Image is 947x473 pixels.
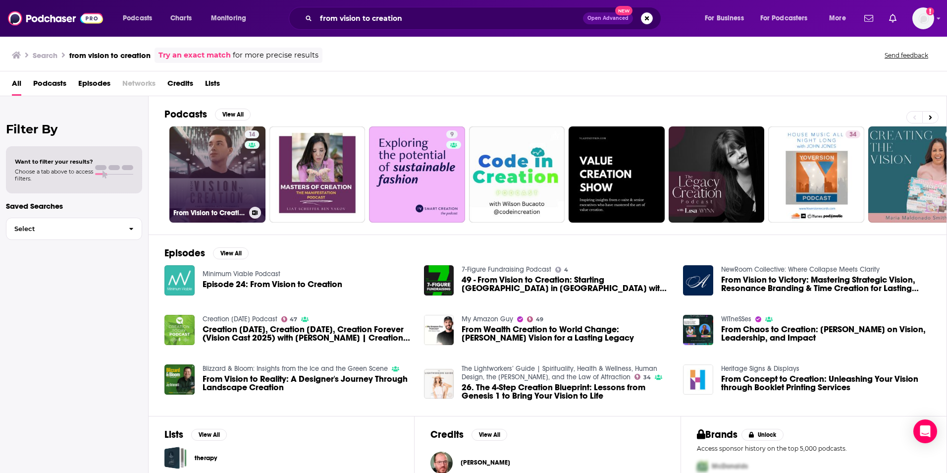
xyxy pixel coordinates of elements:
[849,130,856,140] span: 34
[164,428,183,441] h2: Lists
[462,325,671,342] span: From Wealth Creation to World Change: [PERSON_NAME] Vision for a Lasting Legacy
[461,459,510,467] span: [PERSON_NAME]
[164,315,195,345] img: Creation Yesterday, Creation Today, Creation Forever (Vision Cast 2025) with Eric Hovind | Creati...
[281,316,298,322] a: 47
[205,75,220,96] a: Lists
[164,364,195,395] img: From Vision to Reality: A Designer's Journey Through Landscape Creation
[164,247,249,259] a: EpisodesView All
[462,265,551,274] a: 7-Figure Fundraising Podcast
[430,428,507,441] a: CreditsView All
[912,7,934,29] button: Show profile menu
[33,75,66,96] a: Podcasts
[245,130,259,138] a: 14
[204,10,259,26] button: open menu
[829,11,846,25] span: More
[164,247,205,259] h2: Episodes
[721,315,751,323] a: WITneSSes
[170,11,192,25] span: Charts
[555,267,568,273] a: 4
[683,364,713,395] img: From Concept to Creation: Unleashing Your Vision through Booklet Printing Services
[462,325,671,342] a: From Wealth Creation to World Change: Steven Pope's Vision for a Lasting Legacy
[164,447,187,469] a: therapy
[885,10,900,27] a: Show notifications dropdown
[472,429,507,441] button: View All
[78,75,110,96] a: Episodes
[169,126,265,223] a: 14From Vision to Creation
[15,168,93,182] span: Choose a tab above to access filters.
[912,7,934,29] img: User Profile
[116,10,165,26] button: open menu
[462,276,671,293] span: 49 - From Vision to Creation: Starting [GEOGRAPHIC_DATA] in [GEOGRAPHIC_DATA] with [PERSON_NAME] ...
[33,51,57,60] h3: Search
[316,10,583,26] input: Search podcasts, credits, & more...
[634,374,651,380] a: 34
[203,280,342,289] a: Episode 24: From Vision to Creation
[123,11,152,25] span: Podcasts
[461,459,510,467] a: Kris Bullock
[8,9,103,28] img: Podchaser - Follow, Share and Rate Podcasts
[195,453,217,464] a: therapy
[697,445,931,452] p: Access sponsor history on the top 5,000 podcasts.
[721,375,931,392] span: From Concept to Creation: Unleashing Your Vision through Booklet Printing Services
[173,209,245,217] h3: From Vision to Creation
[290,317,297,322] span: 47
[760,11,808,25] span: For Podcasters
[203,270,280,278] a: Minimum Viable Podcast
[164,428,227,441] a: ListsView All
[164,108,251,120] a: PodcastsView All
[122,75,156,96] span: Networks
[249,130,255,140] span: 14
[167,75,193,96] a: Credits
[6,122,142,136] h2: Filter By
[741,429,784,441] button: Unlock
[191,429,227,441] button: View All
[697,428,738,441] h2: Brands
[705,11,744,25] span: For Business
[369,126,465,223] a: 9
[587,16,629,21] span: Open Advanced
[912,7,934,29] span: Logged in as BBRMusicGroup
[721,325,931,342] a: From Chaos to Creation: Devon Kerns on Vision, Leadership, and Impact
[768,126,864,223] a: 34
[12,75,21,96] span: All
[536,317,543,322] span: 49
[712,462,748,471] span: McDonalds
[203,375,412,392] a: From Vision to Reality: A Designer's Journey Through Landscape Creation
[213,247,249,259] button: View All
[424,315,454,345] img: From Wealth Creation to World Change: Steven Pope's Vision for a Lasting Legacy
[462,315,513,323] a: My Amazon Guy
[683,265,713,296] img: From Vision to Victory: Mastering Strategic Vision, Resonance Branding & Time Creation for Lastin...
[6,226,121,232] span: Select
[424,369,454,399] img: 26. The 4-Step Creation Blueprint: Lessons from Genesis 1 to Bring Your Vision to Life
[203,325,412,342] span: Creation [DATE], Creation [DATE], Creation Forever (Vision Cast 2025) with [PERSON_NAME] | Creati...
[721,276,931,293] a: From Vision to Victory: Mastering Strategic Vision, Resonance Branding & Time Creation for Lastin...
[424,265,454,296] a: 49 - From Vision to Creation: Starting Musizi University in Uganda with Elaine Alowo-Matovu and T...
[754,10,822,26] button: open menu
[462,383,671,400] a: 26. The 4-Step Creation Blueprint: Lessons from Genesis 1 to Bring Your Vision to Life
[462,276,671,293] a: 49 - From Vision to Creation: Starting Musizi University in Uganda with Elaine Alowo-Matovu and T...
[446,130,458,138] a: 9
[6,218,142,240] button: Select
[564,268,568,272] span: 4
[430,428,464,441] h2: Credits
[860,10,877,27] a: Show notifications dropdown
[164,10,198,26] a: Charts
[164,265,195,296] a: Episode 24: From Vision to Creation
[721,325,931,342] span: From Chaos to Creation: [PERSON_NAME] on Vision, Leadership, and Impact
[721,364,799,373] a: Heritage Signs & Displays
[683,315,713,345] img: From Chaos to Creation: Devon Kerns on Vision, Leadership, and Impact
[69,51,151,60] h3: from vision to creation
[298,7,671,30] div: Search podcasts, credits, & more...
[211,11,246,25] span: Monitoring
